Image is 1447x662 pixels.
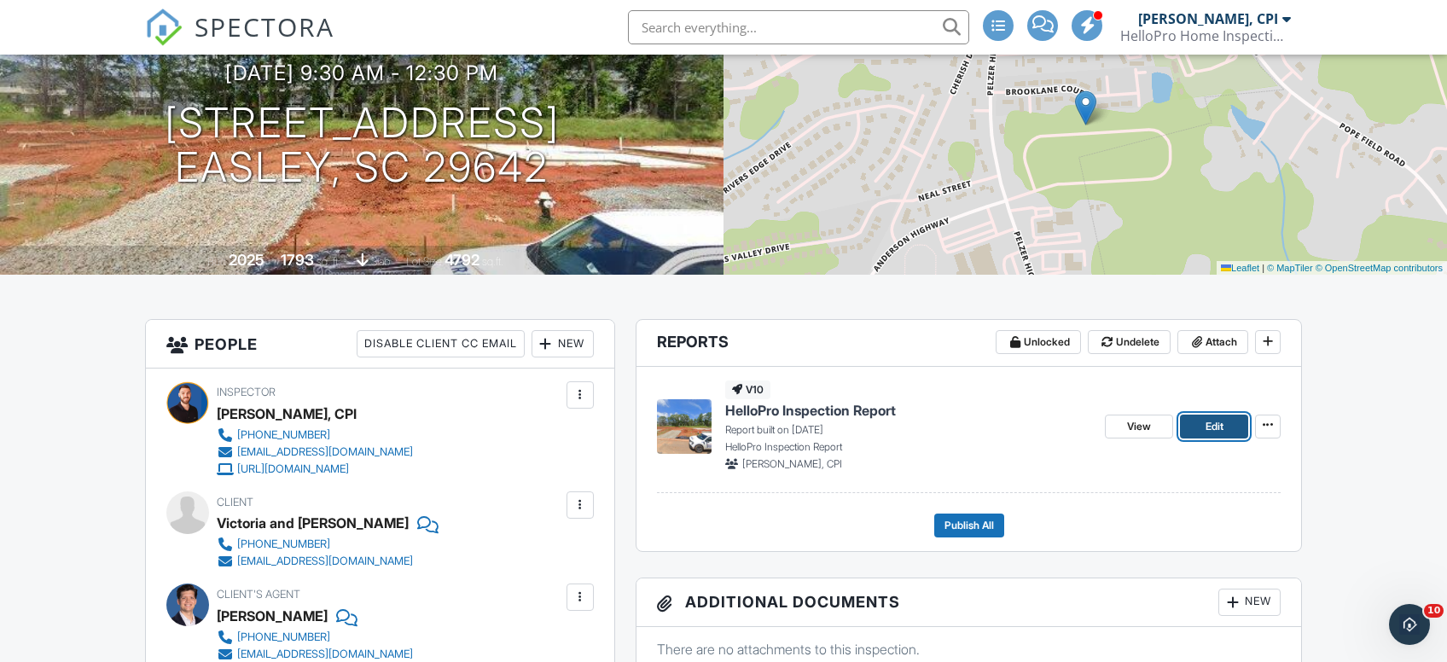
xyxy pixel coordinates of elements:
[217,386,276,398] span: Inspector
[1267,263,1313,273] a: © MapTiler
[145,23,334,59] a: SPECTORA
[1075,90,1096,125] img: Marker
[628,10,969,44] input: Search everything...
[1424,604,1444,618] span: 10
[145,9,183,46] img: The Best Home Inspection Software - Spectora
[1120,27,1291,44] div: HelloPro Home Inspections LLC
[636,578,1301,627] h3: Additional Documents
[237,630,330,644] div: [PHONE_NUMBER]
[217,553,425,570] a: [EMAIL_ADDRESS][DOMAIN_NAME]
[165,101,560,191] h1: [STREET_ADDRESS] Easley, SC 29642
[237,647,413,661] div: [EMAIL_ADDRESS][DOMAIN_NAME]
[237,428,330,442] div: [PHONE_NUMBER]
[217,401,357,427] div: [PERSON_NAME], CPI
[217,461,413,478] a: [URL][DOMAIN_NAME]
[406,255,442,268] span: Lot Size
[225,61,498,84] h3: [DATE] 9:30 am - 12:30 pm
[217,444,413,461] a: [EMAIL_ADDRESS][DOMAIN_NAME]
[237,537,330,551] div: [PHONE_NUMBER]
[217,536,425,553] a: [PHONE_NUMBER]
[237,555,413,568] div: [EMAIL_ADDRESS][DOMAIN_NAME]
[1221,263,1259,273] a: Leaflet
[1138,10,1278,27] div: [PERSON_NAME], CPI
[281,251,314,269] div: 1793
[217,629,413,646] a: [PHONE_NUMBER]
[217,603,328,629] a: [PERSON_NAME]
[217,496,253,508] span: Client
[217,427,413,444] a: [PHONE_NUMBER]
[237,445,413,459] div: [EMAIL_ADDRESS][DOMAIN_NAME]
[317,255,340,268] span: sq. ft.
[217,588,300,601] span: Client's Agent
[1262,263,1264,273] span: |
[195,9,334,44] span: SPECTORA
[237,462,349,476] div: [URL][DOMAIN_NAME]
[371,255,390,268] span: slab
[146,320,614,369] h3: People
[207,255,226,268] span: Built
[532,330,594,357] div: New
[229,251,264,269] div: 2025
[217,510,409,536] div: Victoria and [PERSON_NAME]
[1218,589,1281,616] div: New
[445,251,479,269] div: 4792
[482,255,503,268] span: sq.ft.
[357,330,525,357] div: Disable Client CC Email
[1316,263,1443,273] a: © OpenStreetMap contributors
[1389,604,1430,645] iframe: Intercom live chat
[657,640,1281,659] p: There are no attachments to this inspection.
